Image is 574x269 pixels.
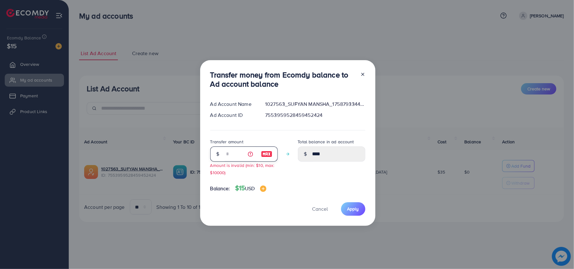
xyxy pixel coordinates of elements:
h4: $15 [235,184,266,192]
small: Amount is invalid (min: $10, max: $10000) [210,162,275,175]
img: image [261,150,272,158]
span: USD [245,185,255,192]
button: Cancel [304,202,336,216]
label: Transfer amount [210,139,243,145]
img: image [260,186,266,192]
button: Apply [341,202,365,216]
div: Ad Account ID [205,112,260,119]
h3: Transfer money from Ecomdy balance to Ad account balance [210,70,355,89]
span: Apply [347,206,359,212]
div: 1027563_SUFYAN MANSHA_1758793344377 [260,100,370,108]
span: Balance: [210,185,230,192]
label: Total balance in ad account [298,139,354,145]
div: 7553959528459452424 [260,112,370,119]
span: Cancel [312,205,328,212]
div: Ad Account Name [205,100,260,108]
